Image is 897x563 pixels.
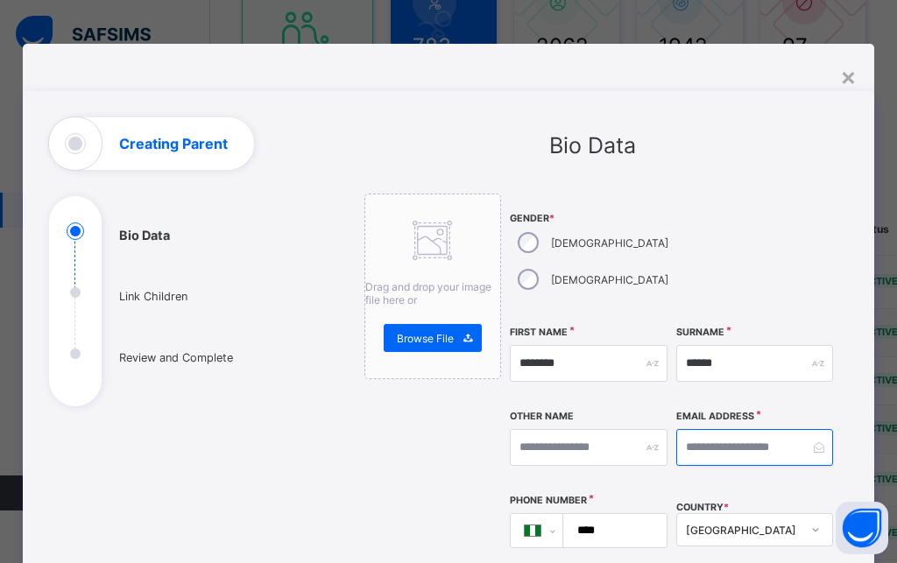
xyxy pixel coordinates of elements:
label: Other Name [510,411,574,422]
span: COUNTRY [676,502,729,513]
span: Drag and drop your image file here or [365,280,491,306]
span: Browse File [397,332,454,345]
label: [DEMOGRAPHIC_DATA] [551,273,668,286]
div: [GEOGRAPHIC_DATA] [686,524,801,537]
div: × [840,61,857,91]
button: Open asap [836,502,888,554]
span: Bio Data [549,132,636,158]
div: Drag and drop your image file here orBrowse File [364,194,502,379]
label: Surname [676,327,724,338]
h1: Creating Parent [119,137,228,151]
span: Gender [510,213,667,224]
label: Phone Number [510,495,587,506]
label: First Name [510,327,568,338]
label: [DEMOGRAPHIC_DATA] [551,236,668,250]
label: Email Address [676,411,754,422]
